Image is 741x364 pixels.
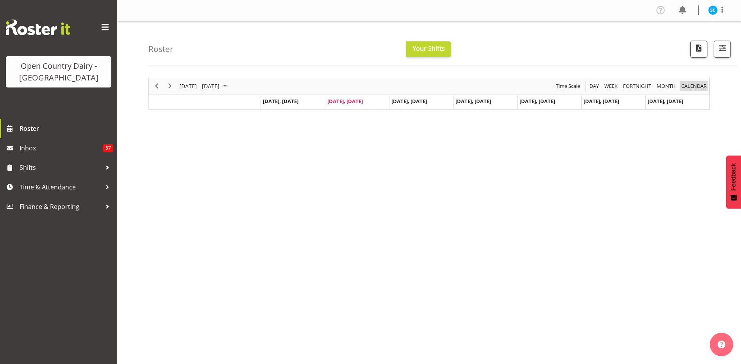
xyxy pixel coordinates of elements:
img: stuart-craig9761.jpg [708,5,718,15]
span: [DATE], [DATE] [391,98,427,105]
button: Month [680,81,708,91]
span: [DATE] - [DATE] [179,81,220,91]
button: Previous [152,81,162,91]
img: help-xxl-2.png [718,341,725,348]
button: Feedback - Show survey [726,155,741,209]
span: Time Scale [555,81,581,91]
h4: Roster [148,45,173,54]
button: August 2025 [178,81,230,91]
span: 57 [103,144,113,152]
span: Inbox [20,142,103,154]
span: Roster [20,123,113,134]
span: calendar [680,81,707,91]
button: Your Shifts [406,41,451,57]
div: Open Country Dairy - [GEOGRAPHIC_DATA] [14,60,104,84]
span: [DATE], [DATE] [455,98,491,105]
div: Timeline Week of August 12, 2025 [148,78,710,110]
button: Timeline Day [588,81,600,91]
span: Shifts [20,162,102,173]
span: [DATE], [DATE] [263,98,298,105]
button: Filter Shifts [714,41,731,58]
span: Time & Attendance [20,181,102,193]
span: [DATE], [DATE] [648,98,683,105]
span: Month [656,81,677,91]
span: [DATE], [DATE] [520,98,555,105]
button: Download a PDF of the roster according to the set date range. [690,41,707,58]
img: Rosterit website logo [6,20,70,35]
span: Day [589,81,600,91]
span: Feedback [730,163,737,191]
div: previous period [150,78,163,95]
span: Your Shifts [412,44,445,53]
button: Next [165,81,175,91]
span: [DATE], [DATE] [584,98,619,105]
span: Week [604,81,618,91]
div: August 11 - 17, 2025 [177,78,232,95]
span: [DATE], [DATE] [327,98,363,105]
span: Finance & Reporting [20,201,102,212]
button: Timeline Month [655,81,677,91]
button: Time Scale [555,81,582,91]
button: Timeline Week [603,81,619,91]
button: Fortnight [622,81,653,91]
div: next period [163,78,177,95]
